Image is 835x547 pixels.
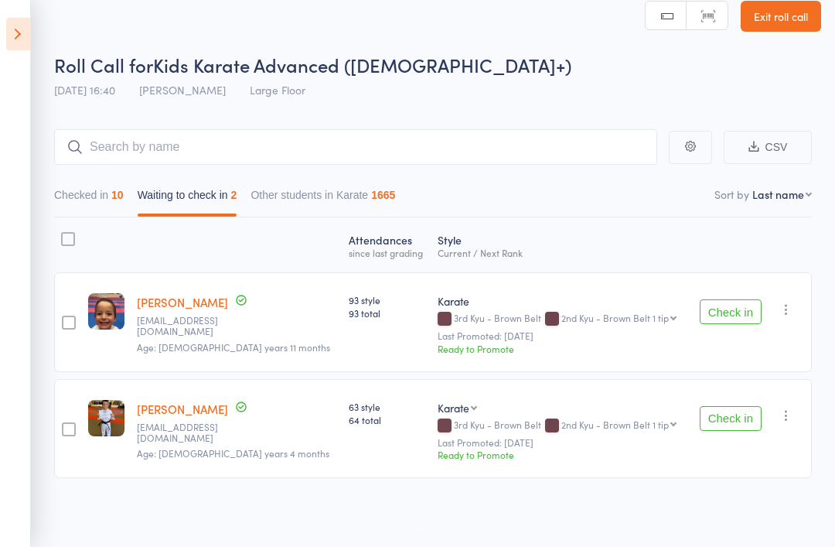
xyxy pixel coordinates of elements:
[714,186,749,202] label: Sort by
[54,181,124,217] button: Checked in10
[137,401,228,417] a: [PERSON_NAME]
[700,299,762,324] button: Check in
[349,248,425,258] div: since last grading
[54,52,153,77] span: Roll Call for
[137,446,329,460] span: Age: [DEMOGRAPHIC_DATA] years 4 months
[250,181,395,217] button: Other students in Karate1665
[438,448,683,461] div: Ready to Promote
[561,419,669,429] div: 2nd Kyu - Brown Belt 1 tip
[700,406,762,431] button: Check in
[111,189,124,201] div: 10
[349,306,425,320] span: 93 total
[343,224,431,265] div: Atten­dances
[438,419,683,432] div: 3rd Kyu - Brown Belt
[561,313,669,323] div: 2nd Kyu - Brown Belt 1 tip
[349,413,425,426] span: 64 total
[250,82,305,97] span: Large Floor
[137,422,237,444] small: shaunthomass@gmail.com
[438,342,683,355] div: Ready to Promote
[438,400,469,415] div: Karate
[349,293,425,306] span: 93 style
[54,129,657,165] input: Search by name
[349,400,425,413] span: 63 style
[138,181,237,217] button: Waiting to check in2
[438,248,683,258] div: Current / Next Rank
[724,131,812,164] button: CSV
[139,82,226,97] span: [PERSON_NAME]
[371,189,395,201] div: 1665
[438,330,683,341] small: Last Promoted: [DATE]
[438,293,683,309] div: Karate
[137,294,228,310] a: [PERSON_NAME]
[431,224,690,265] div: Style
[231,189,237,201] div: 2
[88,400,124,436] img: image1738657677.png
[752,186,804,202] div: Last name
[54,82,115,97] span: [DATE] 16:40
[153,52,571,77] span: Kids Karate Advanced ([DEMOGRAPHIC_DATA]+)
[137,340,330,354] span: Age: [DEMOGRAPHIC_DATA] years 11 months
[741,1,821,32] a: Exit roll call
[137,315,237,337] small: seforest@gmail.com
[88,293,124,330] img: image1534314331.png
[438,313,683,326] div: 3rd Kyu - Brown Belt
[438,437,683,448] small: Last Promoted: [DATE]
